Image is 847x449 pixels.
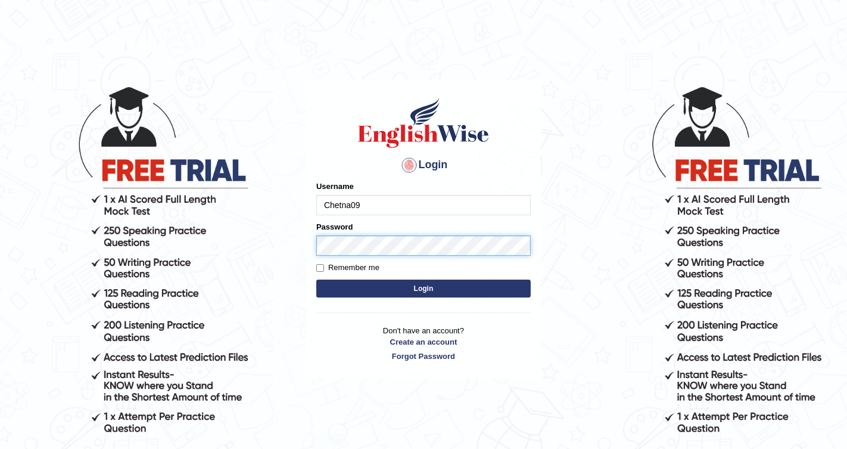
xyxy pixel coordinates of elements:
label: Username [316,181,354,192]
p: Don't have an account? [316,325,531,362]
a: Create an account [316,336,531,348]
label: Password [316,221,353,233]
a: Forgot Password [316,351,531,362]
button: Login [316,280,531,298]
img: Logo of English Wise sign in for intelligent practice with AI [356,96,491,150]
h4: Login [316,156,531,175]
label: Remember me [316,262,379,274]
input: Remember me [316,264,324,272]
